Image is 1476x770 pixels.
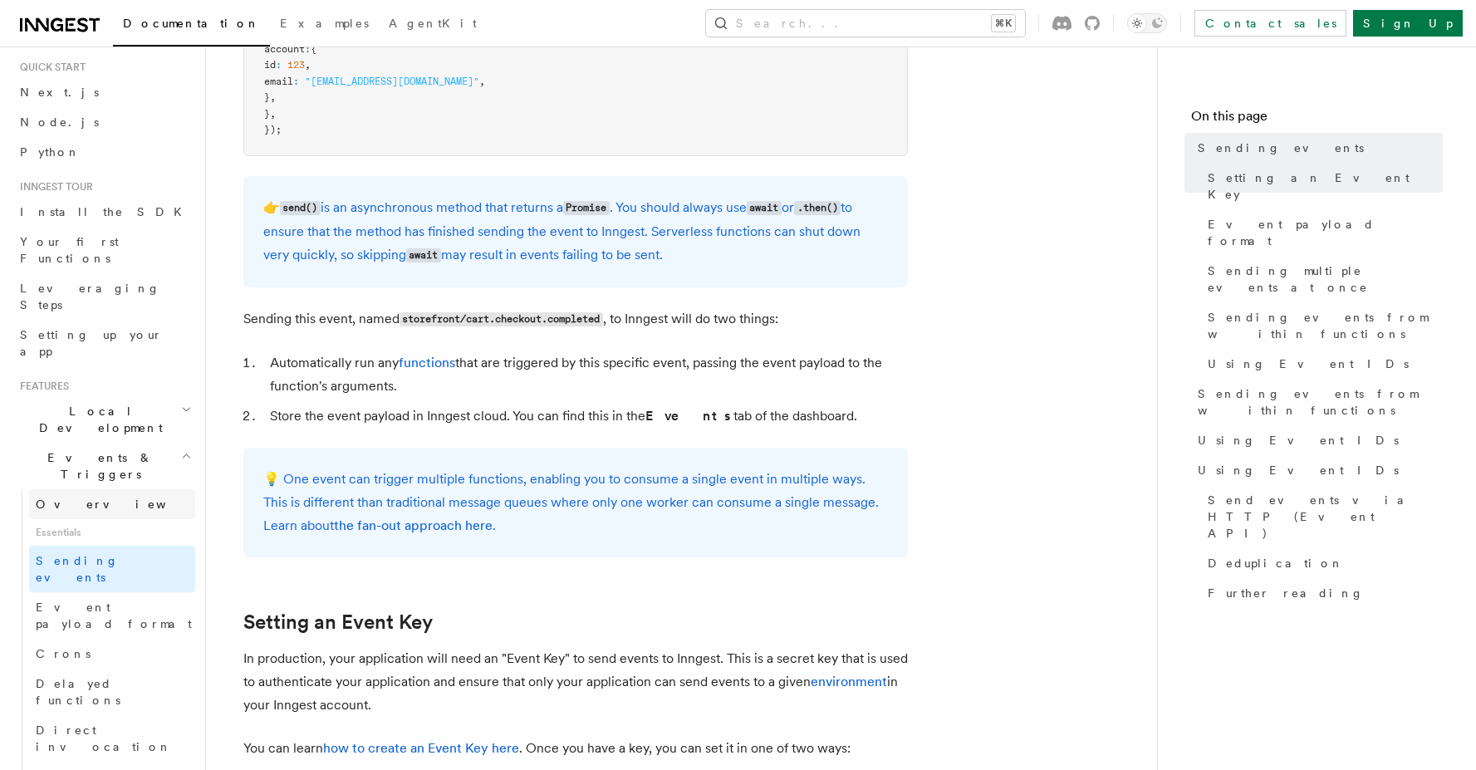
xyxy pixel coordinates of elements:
[13,107,195,137] a: Node.js
[645,408,733,424] strong: Events
[276,59,282,71] span: :
[293,76,299,87] span: :
[389,17,477,30] span: AgentKit
[20,282,160,311] span: Leveraging Steps
[263,468,888,537] p: 💡 One event can trigger multiple functions, enabling you to consume a single event in multiple wa...
[323,740,519,756] a: how to create an Event Key here
[13,61,86,74] span: Quick start
[243,737,908,760] p: You can learn . Once you have a key, you can set it in one of two ways:
[706,10,1025,37] button: Search...⌘K
[13,273,195,320] a: Leveraging Steps
[399,355,455,370] a: functions
[305,59,311,71] span: ,
[1201,349,1443,379] a: Using Event IDs
[379,5,487,45] a: AgentKit
[1191,106,1443,133] h4: On this page
[280,201,321,215] code: send()
[1208,169,1443,203] span: Setting an Event Key
[264,59,276,71] span: id
[20,205,192,218] span: Install the SDK
[280,17,369,30] span: Examples
[270,91,276,103] span: ,
[747,201,782,215] code: await
[1191,133,1443,163] a: Sending events
[20,115,99,129] span: Node.js
[20,145,81,159] span: Python
[29,519,195,546] span: Essentials
[1201,578,1443,608] a: Further reading
[264,124,282,135] span: });
[270,5,379,45] a: Examples
[1198,140,1364,156] span: Sending events
[29,489,195,519] a: Overview
[36,554,119,584] span: Sending events
[406,248,441,262] code: await
[1191,425,1443,455] a: Using Event IDs
[13,443,195,489] button: Events & Triggers
[29,546,195,592] a: Sending events
[13,197,195,227] a: Install the SDK
[29,639,195,669] a: Crons
[1201,548,1443,578] a: Deduplication
[563,201,610,215] code: Promise
[20,328,163,358] span: Setting up your app
[36,723,172,753] span: Direct invocation
[1201,302,1443,349] a: Sending events from within functions
[265,405,908,428] li: Store the event payload in Inngest cloud. You can find this in the tab of the dashboard.
[243,307,908,331] p: Sending this event, named , to Inngest will do two things:
[1208,356,1409,372] span: Using Event IDs
[264,76,293,87] span: email
[334,517,493,533] a: the fan-out approach here
[13,137,195,167] a: Python
[36,677,120,707] span: Delayed functions
[1191,455,1443,485] a: Using Event IDs
[1208,309,1443,342] span: Sending events from within functions
[243,647,908,717] p: In production, your application will need an "Event Key" to send events to Inngest. This is a sec...
[794,201,841,215] code: .then()
[1201,256,1443,302] a: Sending multiple events at once
[1201,163,1443,209] a: Setting an Event Key
[1194,10,1346,37] a: Contact sales
[1208,216,1443,249] span: Event payload format
[13,180,93,194] span: Inngest tour
[1208,585,1364,601] span: Further reading
[20,86,99,99] span: Next.js
[1198,385,1443,419] span: Sending events from within functions
[113,5,270,47] a: Documentation
[1353,10,1463,37] a: Sign Up
[263,196,888,267] p: 👉 is an asynchronous method that returns a . You should always use or to ensure that the method h...
[479,76,485,87] span: ,
[1191,379,1443,425] a: Sending events from within functions
[36,601,192,630] span: Event payload format
[1127,13,1167,33] button: Toggle dark mode
[1208,492,1443,542] span: Send events via HTTP (Event API)
[270,108,276,120] span: ,
[1198,462,1399,478] span: Using Event IDs
[811,674,887,689] a: environment
[1208,555,1344,571] span: Deduplication
[36,647,91,660] span: Crons
[1201,209,1443,256] a: Event payload format
[13,380,69,393] span: Features
[311,43,316,55] span: {
[20,235,119,265] span: Your first Functions
[13,403,181,436] span: Local Development
[992,15,1015,32] kbd: ⌘K
[29,715,195,762] a: Direct invocation
[400,312,603,326] code: storefront/cart.checkout.completed
[287,59,305,71] span: 123
[123,17,260,30] span: Documentation
[264,43,305,55] span: account
[29,669,195,715] a: Delayed functions
[13,396,195,443] button: Local Development
[1208,262,1443,296] span: Sending multiple events at once
[305,43,311,55] span: :
[29,592,195,639] a: Event payload format
[264,91,270,103] span: }
[305,76,479,87] span: "[EMAIL_ADDRESS][DOMAIN_NAME]"
[13,77,195,107] a: Next.js
[264,108,270,120] span: }
[13,449,181,483] span: Events & Triggers
[265,351,908,398] li: Automatically run any that are triggered by this specific event, passing the event payload to the...
[1198,432,1399,449] span: Using Event IDs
